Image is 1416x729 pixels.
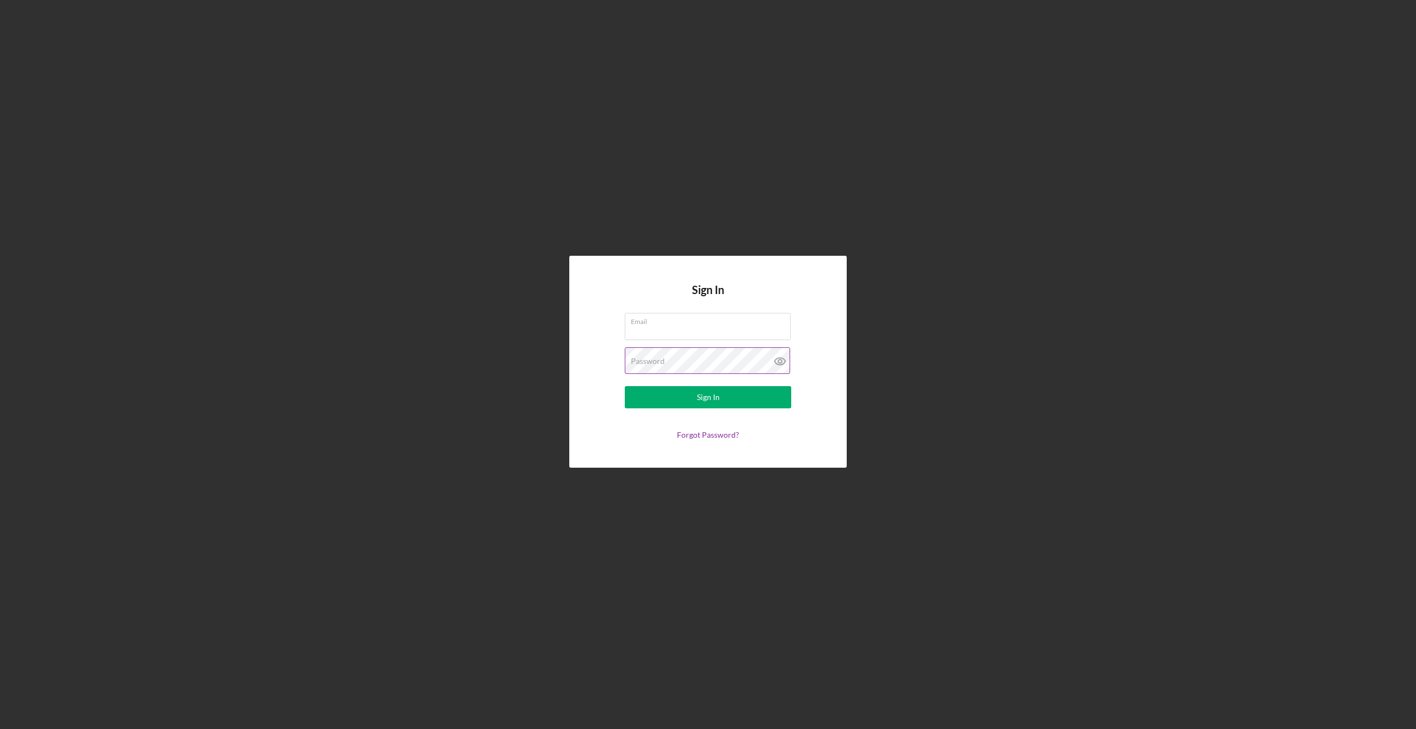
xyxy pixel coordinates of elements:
[625,386,791,408] button: Sign In
[692,283,724,313] h4: Sign In
[631,357,665,366] label: Password
[677,430,739,439] a: Forgot Password?
[631,313,791,326] label: Email
[697,386,720,408] div: Sign In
